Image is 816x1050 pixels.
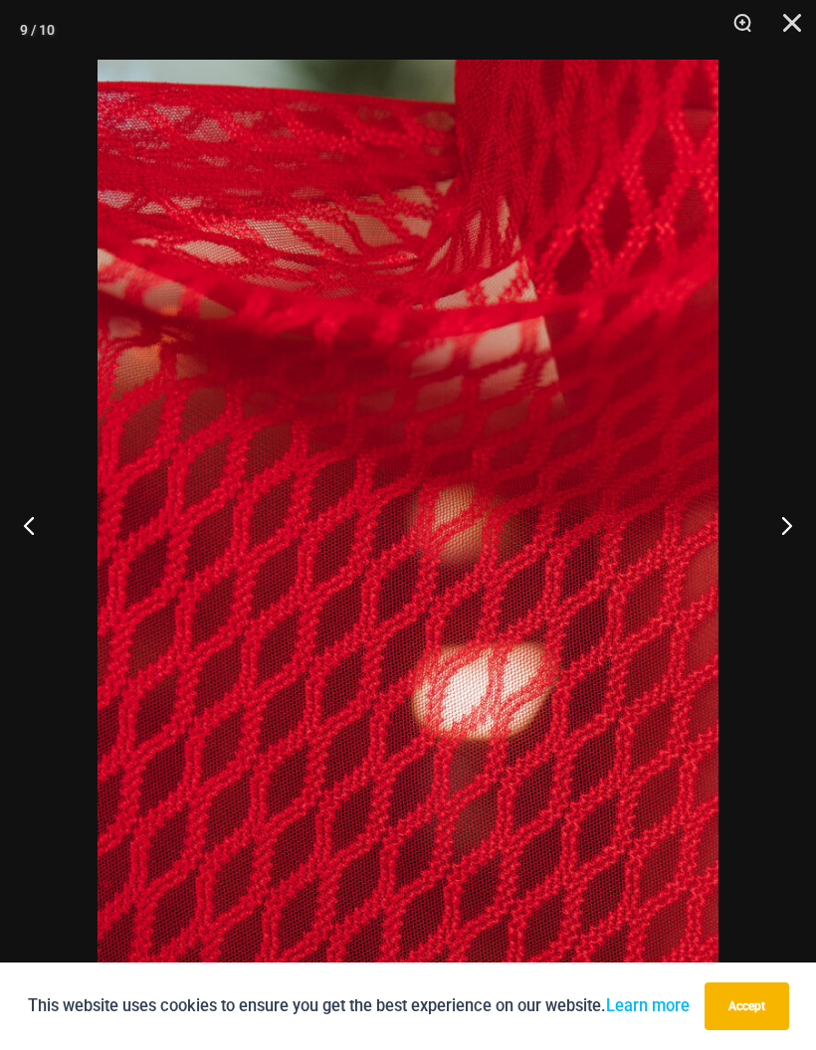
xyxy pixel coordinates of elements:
[28,992,690,1019] p: This website uses cookies to ensure you get the best experience on our website.
[705,982,789,1030] button: Accept
[98,60,718,990] img: Sometimes Red 587 Dress 06
[20,15,55,45] div: 9 / 10
[606,996,690,1015] a: Learn more
[741,475,816,575] button: Next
